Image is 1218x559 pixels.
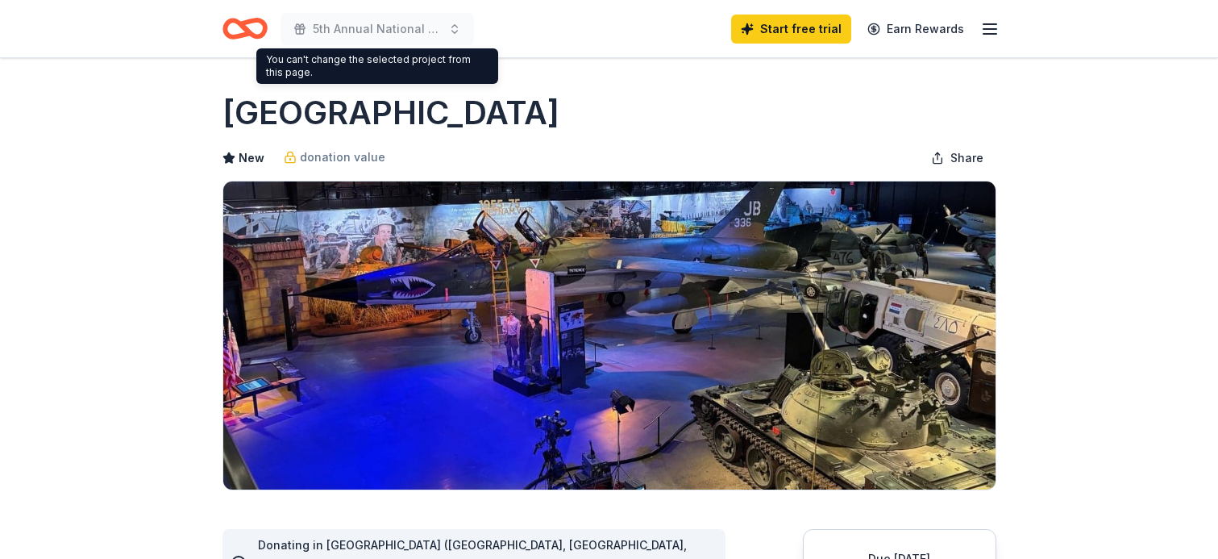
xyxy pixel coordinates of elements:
[256,48,498,84] div: You can't change the selected project from this page.
[222,10,268,48] a: Home
[300,148,385,167] span: donation value
[858,15,974,44] a: Earn Rewards
[731,15,851,44] a: Start free trial
[222,90,559,136] h1: [GEOGRAPHIC_DATA]
[918,142,996,174] button: Share
[284,148,385,167] a: donation value
[223,181,996,490] img: Image for American Heritage Museum
[950,148,983,168] span: Share
[313,19,442,39] span: 5th Annual National Food Day Auction
[239,148,264,168] span: New
[281,13,474,45] button: 5th Annual National Food Day Auction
